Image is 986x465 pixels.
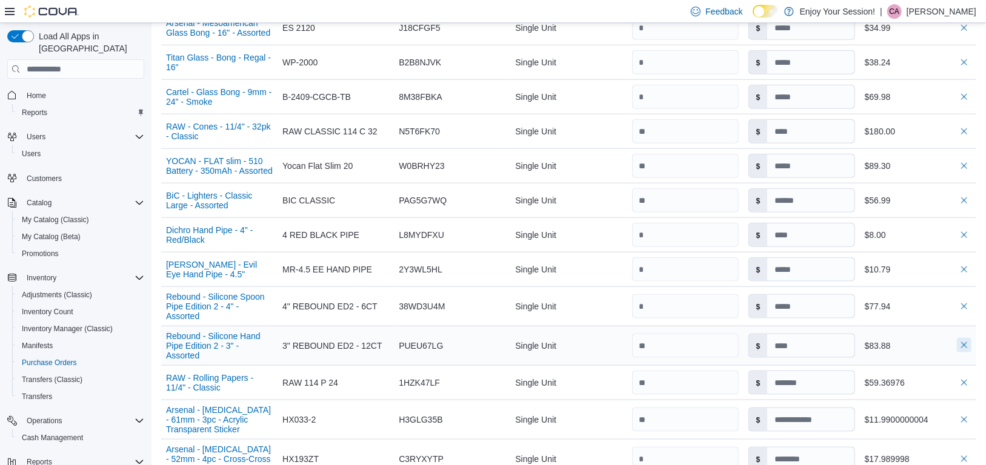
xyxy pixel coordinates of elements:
div: Single Unit [510,407,627,432]
div: $69.98 [865,90,971,104]
a: Users [17,147,45,161]
button: Manifests [12,337,149,354]
div: $89.30 [865,159,971,173]
div: Single Unit [510,85,627,109]
label: $ [749,154,768,177]
div: $38.24 [865,55,971,70]
button: Rebound - Silicone Spoon Pipe Edition 2 - 4" - Assorted [166,292,273,321]
a: Promotions [17,246,64,261]
span: Inventory Count [22,307,73,317]
div: Chantel Albert [887,4,902,19]
label: $ [749,371,768,394]
span: Transfers [17,389,144,404]
a: Inventory Count [17,305,78,319]
a: Transfers (Classic) [17,372,87,387]
label: $ [749,258,768,281]
span: PUEU67LG [399,338,443,353]
span: Purchase Orders [17,355,144,370]
span: Yocan Flat Slim 20 [282,159,353,173]
span: Purchase Orders [22,358,77,368]
span: B-2409-CGCB-TB [282,90,351,104]
button: Transfers (Classic) [12,371,149,388]
button: Transfers [12,388,149,405]
a: My Catalog (Classic) [17,213,94,227]
span: 1HZK47LF [399,375,440,390]
span: MR-4.5 EE HAND PIPE [282,262,372,277]
a: Inventory Manager (Classic) [17,322,118,336]
button: Cash Management [12,429,149,446]
button: Dichro Hand Pipe - 4" - Red/Black [166,225,273,245]
button: Inventory [2,269,149,286]
button: Operations [2,412,149,429]
p: Enjoy Your Session! [800,4,876,19]
img: Cova [24,5,79,18]
span: Operations [27,416,62,426]
span: B2B8NJVK [399,55,441,70]
span: Inventory Manager (Classic) [17,322,144,336]
div: Single Unit [510,294,627,318]
button: Users [12,145,149,162]
div: Single Unit [510,257,627,282]
button: My Catalog (Classic) [12,211,149,228]
div: Single Unit [510,154,627,178]
button: Customers [2,170,149,187]
span: RAW 114 P 24 [282,375,338,390]
div: Single Unit [510,223,627,247]
a: Customers [22,171,67,186]
div: $83.88 [865,338,971,353]
span: Home [27,91,46,101]
span: My Catalog (Classic) [22,215,89,225]
span: CA [890,4,900,19]
button: Home [2,86,149,104]
div: Single Unit [510,50,627,74]
span: 38WD3U4M [399,299,445,314]
span: Inventory Manager (Classic) [22,324,113,334]
span: Transfers (Classic) [22,375,82,384]
div: Single Unit [510,119,627,143]
span: W0BRHY23 [399,159,444,173]
span: My Catalog (Beta) [22,232,81,242]
a: My Catalog (Beta) [17,229,85,244]
button: [PERSON_NAME] - Evil Eye Hand Pipe - 4.5" [166,260,273,279]
p: | [880,4,882,19]
label: $ [749,16,768,39]
div: Single Unit [510,16,627,40]
label: $ [749,189,768,212]
span: My Catalog (Classic) [17,213,144,227]
label: $ [749,223,768,246]
button: Adjustments (Classic) [12,286,149,303]
button: RAW - Cones - 11/4" - 32pk - Classic [166,122,273,141]
button: Arsenal - [MEDICAL_DATA] - 61mm - 3pc - Acrylic Transparent Sticker [166,405,273,434]
span: Transfers (Classic) [17,372,144,387]
span: Users [22,130,144,144]
span: Cash Management [22,433,83,443]
a: Home [22,88,51,103]
a: Manifests [17,338,58,353]
button: Users [22,130,50,144]
span: 3" REBOUND ED2 - 12CT [282,338,382,353]
span: Load All Apps in [GEOGRAPHIC_DATA] [34,30,144,54]
span: 2Y3WL5HL [399,262,442,277]
span: Adjustments (Classic) [17,288,144,302]
label: $ [749,120,768,143]
span: 4" REBOUND ED2 - 6CT [282,299,378,314]
span: Inventory [22,271,144,285]
button: Rebound - Silicone Hand Pipe Edition 2 - 3" - Assorted [166,331,273,360]
button: Operations [22,414,67,428]
span: Feedback [705,5,742,18]
div: $8.00 [865,228,971,242]
a: Reports [17,105,52,120]
span: Transfers [22,392,52,401]
label: $ [749,295,768,318]
span: Reports [22,108,47,117]
span: 4 RED BLACK PIPE [282,228,359,242]
span: Inventory Count [17,305,144,319]
button: BiC - Lighters - Classic Large - Assorted [166,191,273,210]
a: Cash Management [17,430,88,445]
button: My Catalog (Beta) [12,228,149,245]
span: ES 2120 [282,21,315,35]
button: Users [2,128,149,145]
label: $ [749,51,768,74]
a: Purchase Orders [17,355,82,370]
